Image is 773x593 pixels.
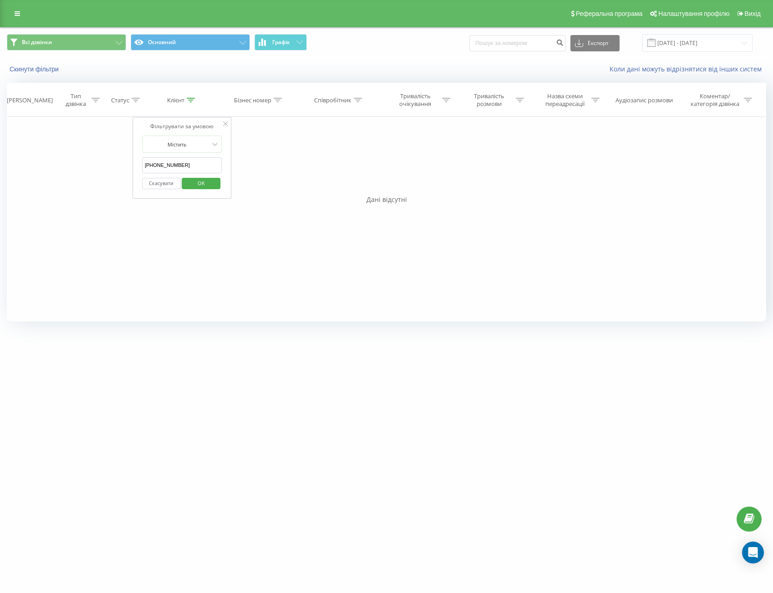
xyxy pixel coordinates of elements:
[234,96,271,104] div: Бізнес номер
[182,178,221,189] button: OK
[7,96,53,104] div: [PERSON_NAME]
[658,10,729,17] span: Налаштування профілю
[745,10,761,17] span: Вихід
[540,92,589,108] div: Назва схеми переадресації
[7,65,63,73] button: Скинути фільтри
[391,92,440,108] div: Тривалість очікування
[22,39,52,46] span: Всі дзвінки
[167,96,184,104] div: Клієнт
[62,92,89,108] div: Тип дзвінка
[469,35,566,51] input: Пошук за номером
[131,34,250,50] button: Основний
[272,39,290,45] span: Графік
[570,35,620,51] button: Експорт
[615,96,673,104] div: Аудіозапис розмови
[576,10,643,17] span: Реферальна програма
[142,178,181,189] button: Скасувати
[7,195,766,204] div: Дані відсутні
[142,157,222,173] input: Введіть значення
[314,96,351,104] div: Співробітник
[688,92,742,108] div: Коментар/категорія дзвінка
[254,34,307,50] button: Графік
[188,176,214,190] span: OK
[465,92,514,108] div: Тривалість розмови
[142,122,222,131] div: Фільтрувати за умовою
[111,96,129,104] div: Статус
[610,65,766,73] a: Коли дані можуть відрізнятися вiд інших систем
[7,34,126,50] button: Всі дзвінки
[742,542,764,563] div: Open Intercom Messenger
